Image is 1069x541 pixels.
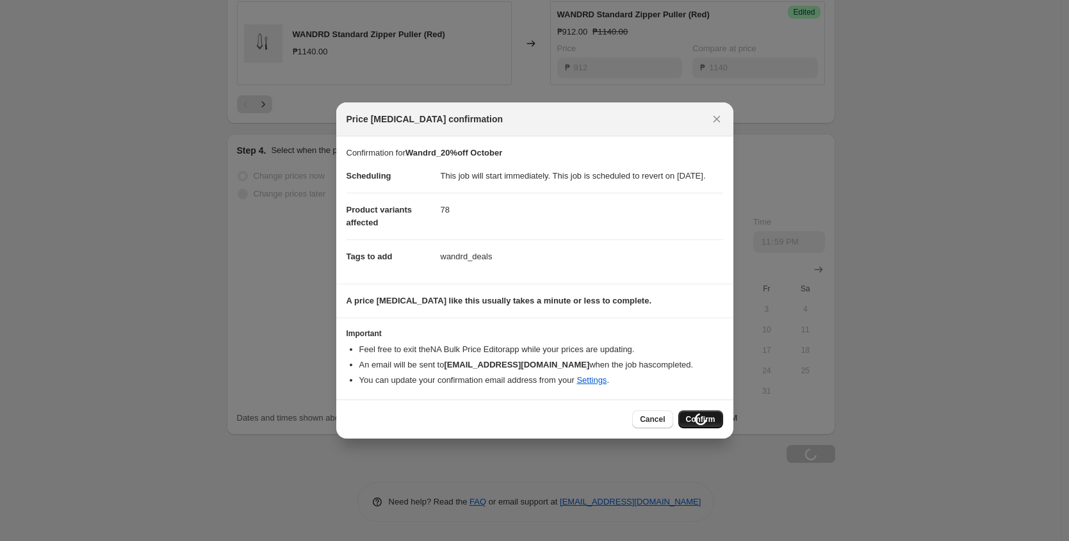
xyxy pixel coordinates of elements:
[708,110,726,128] button: Close
[632,410,673,428] button: Cancel
[405,148,502,157] b: Wandrd_20%off October
[576,375,607,385] a: Settings
[347,113,503,125] span: Price [MEDICAL_DATA] confirmation
[347,205,412,227] span: Product variants affected
[640,414,665,424] span: Cancel
[359,374,723,387] li: You can update your confirmation email address from your .
[347,328,723,339] h3: Important
[441,193,723,227] dd: 78
[441,159,723,193] dd: This job will start immediately. This job is scheduled to revert on [DATE].
[359,359,723,371] li: An email will be sent to when the job has completed .
[347,147,723,159] p: Confirmation for
[347,296,652,305] b: A price [MEDICAL_DATA] like this usually takes a minute or less to complete.
[347,171,391,181] span: Scheduling
[359,343,723,356] li: Feel free to exit the NA Bulk Price Editor app while your prices are updating.
[441,239,723,273] dd: wandrd_deals
[444,360,589,369] b: [EMAIL_ADDRESS][DOMAIN_NAME]
[347,252,393,261] span: Tags to add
